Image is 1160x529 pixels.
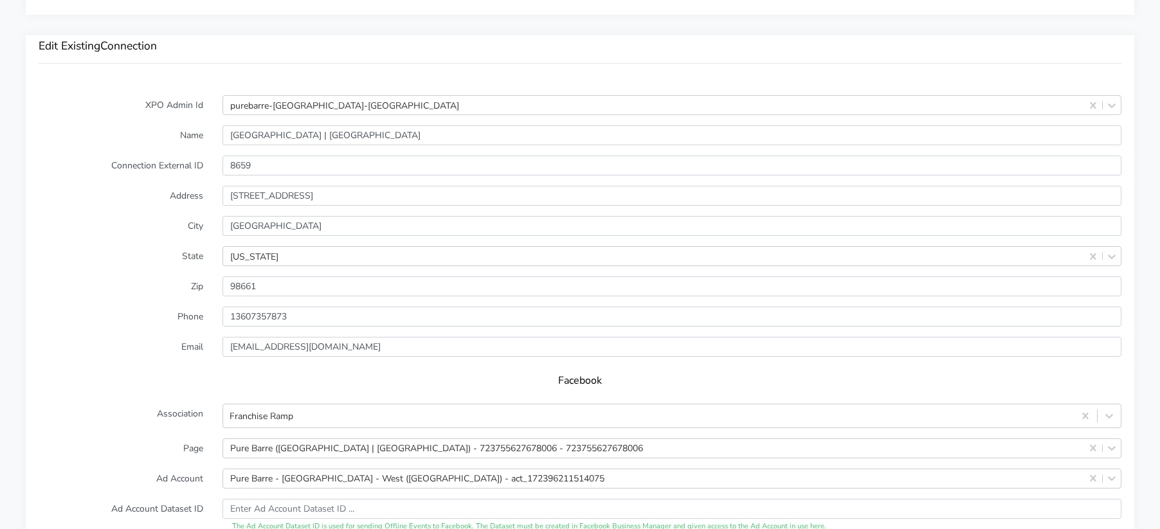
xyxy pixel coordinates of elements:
[29,438,213,458] label: Page
[29,469,213,489] label: Ad Account
[39,39,1121,53] h3: Edit Existing Connection
[230,472,604,485] div: Pure Barre - [GEOGRAPHIC_DATA] - West ([GEOGRAPHIC_DATA]) - act_172396211514075
[230,249,278,263] div: [US_STATE]
[29,156,213,175] label: Connection External ID
[230,442,643,455] div: Pure Barre ([GEOGRAPHIC_DATA] | [GEOGRAPHIC_DATA]) - 723755627678006 - 723755627678006
[230,409,293,422] div: Franchise Ramp
[222,276,1121,296] input: Enter Zip ..
[29,246,213,266] label: State
[222,307,1121,327] input: Enter phone ...
[222,216,1121,236] input: Enter the City ..
[29,95,213,115] label: XPO Admin Id
[51,375,1109,387] h5: Facebook
[29,276,213,296] label: Zip
[230,98,459,112] div: purebarre-[GEOGRAPHIC_DATA]-[GEOGRAPHIC_DATA]
[29,216,213,236] label: City
[222,337,1121,357] input: Enter Email ...
[222,125,1121,145] input: Enter Name ...
[222,156,1121,175] input: Enter the external ID ..
[29,125,213,145] label: Name
[222,186,1121,206] input: Enter Address ..
[29,404,213,428] label: Association
[29,307,213,327] label: Phone
[29,337,213,357] label: Email
[29,186,213,206] label: Address
[222,499,1121,519] input: Enter Ad Account Dataset ID ...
